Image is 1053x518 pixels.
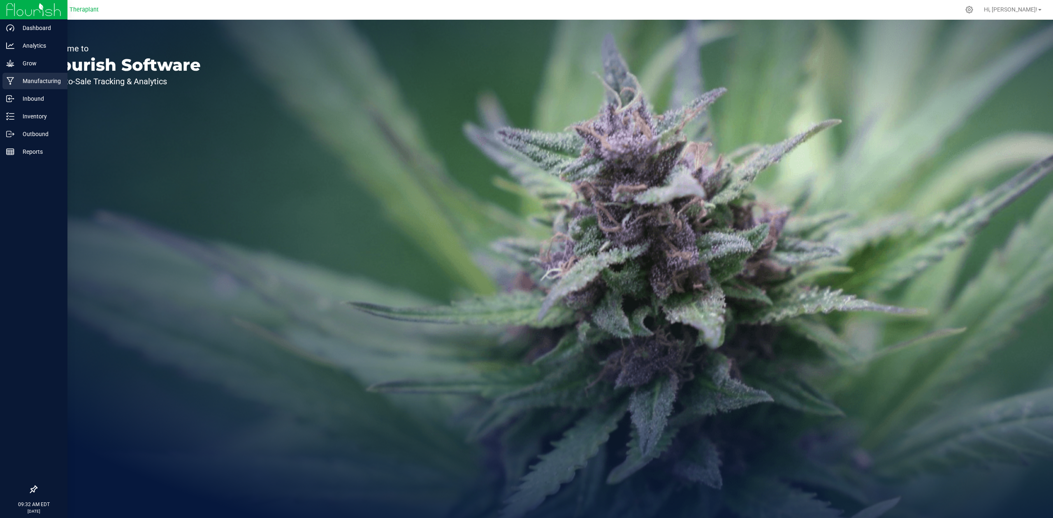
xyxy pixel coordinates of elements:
[6,112,14,120] inline-svg: Inventory
[6,130,14,138] inline-svg: Outbound
[6,95,14,103] inline-svg: Inbound
[14,23,64,33] p: Dashboard
[14,111,64,121] p: Inventory
[6,24,14,32] inline-svg: Dashboard
[44,57,201,73] p: Flourish Software
[6,59,14,67] inline-svg: Grow
[14,129,64,139] p: Outbound
[6,42,14,50] inline-svg: Analytics
[44,44,201,53] p: Welcome to
[14,58,64,68] p: Grow
[14,147,64,157] p: Reports
[6,148,14,156] inline-svg: Reports
[44,77,201,86] p: Seed-to-Sale Tracking & Analytics
[70,6,99,13] span: Theraplant
[964,6,974,14] div: Manage settings
[4,501,64,508] p: 09:32 AM EDT
[14,94,64,104] p: Inbound
[14,41,64,51] p: Analytics
[14,76,64,86] p: Manufacturing
[4,508,64,514] p: [DATE]
[984,6,1037,13] span: Hi, [PERSON_NAME]!
[6,77,14,85] inline-svg: Manufacturing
